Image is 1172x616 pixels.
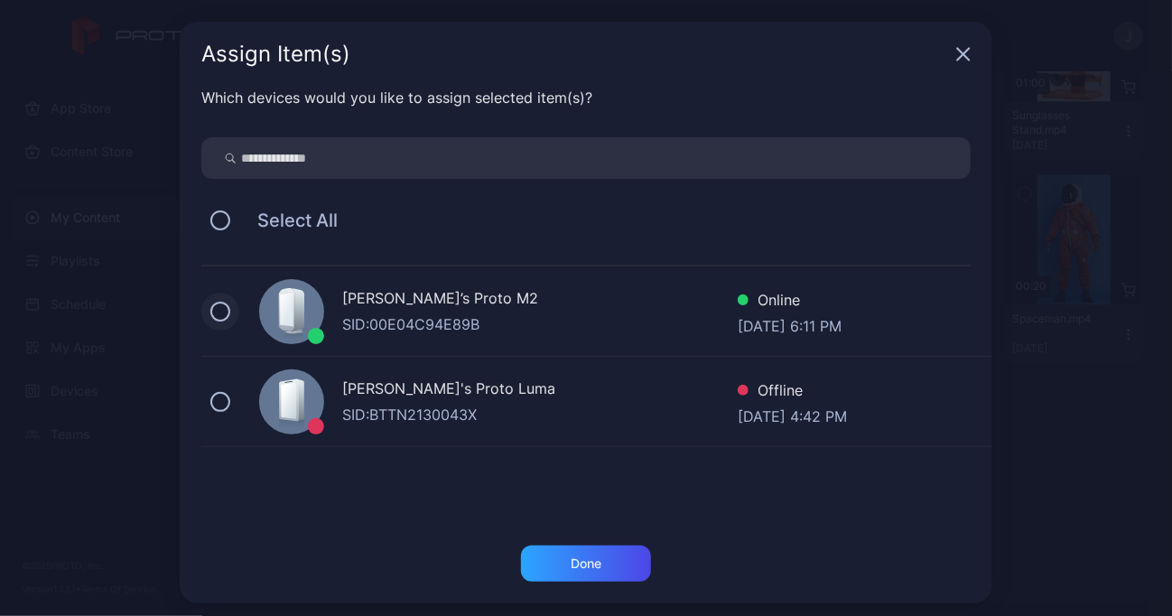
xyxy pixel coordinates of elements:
[342,378,738,404] div: [PERSON_NAME]'s Proto Luma
[521,546,651,582] button: Done
[738,406,847,424] div: [DATE] 4:42 PM
[342,404,738,425] div: SID: BTTN2130043X
[342,313,738,335] div: SID: 00E04C94E89B
[342,287,738,313] div: [PERSON_NAME]’s Proto M2
[738,315,842,333] div: [DATE] 6:11 PM
[201,43,949,65] div: Assign Item(s)
[239,210,338,231] span: Select All
[571,556,601,571] div: Done
[201,87,971,108] div: Which devices would you like to assign selected item(s)?
[738,379,847,406] div: Offline
[738,289,842,315] div: Online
